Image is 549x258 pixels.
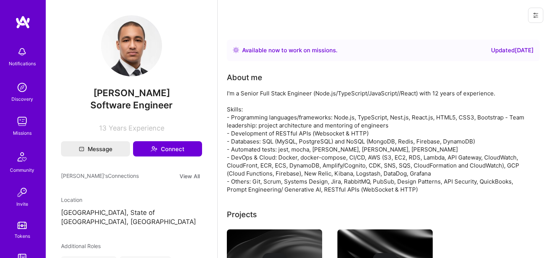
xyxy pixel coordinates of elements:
[109,124,164,132] span: Years Experience
[491,46,534,55] div: Updated [DATE]
[90,100,173,111] span: Software Engineer
[79,146,84,152] i: icon Mail
[61,208,202,227] p: [GEOGRAPHIC_DATA], State of [GEOGRAPHIC_DATA], [GEOGRAPHIC_DATA]
[14,114,30,129] img: teamwork
[61,243,101,249] span: Additional Roles
[227,72,262,83] div: About me
[13,148,31,166] img: Community
[18,222,27,229] img: tokens
[242,46,337,55] div: Available now to work on missions .
[133,141,202,156] button: Connect
[15,15,30,29] img: logo
[227,209,257,220] div: Projects
[9,60,36,68] div: Notifications
[227,89,532,193] div: I'm a Senior Full Stack Engineer (Node.js/TypeScript/JavaScript//React) with 12 years of experien...
[14,232,30,240] div: Tokens
[13,129,32,137] div: Missions
[61,196,202,204] div: Location
[11,95,33,103] div: Discovery
[61,87,202,99] span: [PERSON_NAME]
[16,200,28,208] div: Invite
[101,15,162,76] img: User Avatar
[177,172,202,181] button: View All
[14,80,30,95] img: discovery
[99,124,106,132] span: 13
[10,166,34,174] div: Community
[61,141,130,156] button: Message
[61,172,139,181] span: [PERSON_NAME]'s Connections
[14,185,30,200] img: Invite
[151,145,157,152] i: icon Connect
[14,44,30,60] img: bell
[233,47,239,53] img: Availability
